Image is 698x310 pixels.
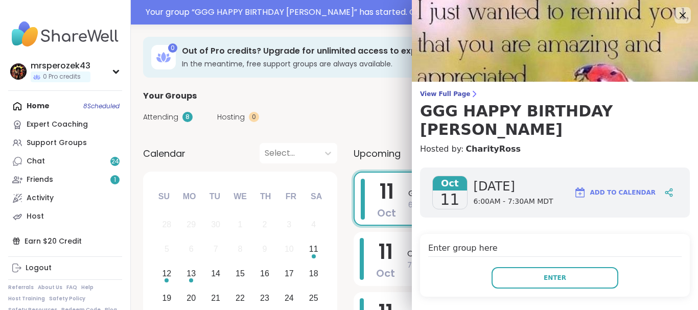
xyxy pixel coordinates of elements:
button: Enter [492,267,618,289]
div: 20 [187,291,196,305]
div: Logout [26,263,52,273]
div: Not available Wednesday, October 1st, 2025 [229,214,251,236]
a: Support Groups [8,134,122,152]
div: Not available Friday, October 3rd, 2025 [278,214,300,236]
div: Not available Sunday, September 28th, 2025 [156,214,178,236]
div: Tu [203,185,226,208]
h3: In the meantime, free support groups are always available. [182,59,602,69]
div: 17 [285,267,294,280]
div: 11 [309,242,318,256]
div: Chat [27,156,45,166]
div: Not available Sunday, October 5th, 2025 [156,239,178,260]
div: mrsperozek43 [31,60,90,71]
span: Attending [143,112,178,123]
span: Oct [377,206,396,220]
img: mrsperozek43 [10,63,27,80]
span: Add to Calendar [590,188,656,197]
div: 9 [262,242,267,256]
span: Hosting [217,112,245,123]
span: Your Groups [143,90,197,102]
span: 11 [380,177,394,206]
div: Host [27,211,44,222]
div: Earn $20 Credit [8,232,122,250]
div: 3 [287,218,291,231]
div: Th [254,185,277,208]
a: Logout [8,259,122,277]
span: 24 [111,157,119,166]
div: 0 [168,43,177,53]
span: 1 [114,176,116,184]
span: 6:00AM - 7:30AM MDT [408,200,666,210]
a: Help [81,284,94,291]
div: 16 [260,267,269,280]
a: Activity [8,189,122,207]
div: Choose Saturday, October 11th, 2025 [303,239,324,260]
div: Choose Thursday, October 23rd, 2025 [254,287,276,309]
div: 12 [162,267,171,280]
div: 28 [162,218,171,231]
div: 1 [238,218,243,231]
span: 6:00AM - 7:30AM MDT [474,197,553,207]
span: Oct [433,176,467,190]
a: View Full PageGGG HAPPY BIRTHDAY [PERSON_NAME] [420,90,690,139]
div: 13 [187,267,196,280]
div: 8 [238,242,243,256]
div: Sa [305,185,328,208]
div: 0 [249,112,259,122]
a: Friends1 [8,171,122,189]
div: Choose Thursday, October 16th, 2025 [254,263,276,285]
div: Choose Monday, October 13th, 2025 [180,263,202,285]
div: Choose Wednesday, October 15th, 2025 [229,263,251,285]
div: 10 [285,242,294,256]
div: Not available Wednesday, October 8th, 2025 [229,239,251,260]
div: Activity [27,193,54,203]
a: CharityRoss [466,143,521,155]
a: Host Training [8,295,45,302]
a: Referrals [8,284,34,291]
div: Choose Friday, October 17th, 2025 [278,263,300,285]
div: 18 [309,267,318,280]
span: Cup Of Calm Cafe - Glimmers [407,248,667,260]
span: Enter [544,273,566,282]
span: View Full Page [420,90,690,98]
div: Choose Saturday, October 18th, 2025 [303,263,324,285]
a: Chat24 [8,152,122,171]
div: Friends [27,175,53,185]
h3: Out of Pro credits? Upgrade for unlimited access to expert-led coaching groups. [182,45,602,57]
h4: Enter group here [428,242,682,257]
div: Not available Thursday, October 2nd, 2025 [254,214,276,236]
div: Choose Wednesday, October 22nd, 2025 [229,287,251,309]
div: Fr [280,185,302,208]
div: Not available Saturday, October 4th, 2025 [303,214,324,236]
div: Choose Friday, October 24th, 2025 [278,287,300,309]
span: 7:30AM - 8:00AM MDT [407,260,667,271]
a: FAQ [66,284,77,291]
span: 11 [440,190,459,209]
span: [DATE] [474,178,553,195]
div: 7 [214,242,218,256]
img: ShareWell Nav Logo [8,16,122,52]
div: 21 [211,291,220,305]
a: Safety Policy [49,295,85,302]
div: Not available Monday, September 29th, 2025 [180,214,202,236]
div: 8 [182,112,193,122]
div: Not available Tuesday, October 7th, 2025 [205,239,227,260]
div: Not available Thursday, October 9th, 2025 [254,239,276,260]
span: 0 Pro credits [43,73,81,81]
div: 19 [162,291,171,305]
button: Add to Calendar [569,180,660,205]
div: Choose Monday, October 20th, 2025 [180,287,202,309]
div: 2 [262,218,267,231]
div: Expert Coaching [27,120,88,130]
div: Your group “ GGG HAPPY BIRTHDAY [PERSON_NAME] ” has started. Click here to enter! [146,6,692,18]
div: Choose Sunday, October 19th, 2025 [156,287,178,309]
span: 11 [379,237,393,266]
div: 24 [285,291,294,305]
div: 25 [309,291,318,305]
div: Not available Friday, October 10th, 2025 [278,239,300,260]
div: Not available Monday, October 6th, 2025 [180,239,202,260]
div: Choose Tuesday, October 21st, 2025 [205,287,227,309]
div: Choose Saturday, October 25th, 2025 [303,287,324,309]
div: 5 [165,242,169,256]
div: 14 [211,267,220,280]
